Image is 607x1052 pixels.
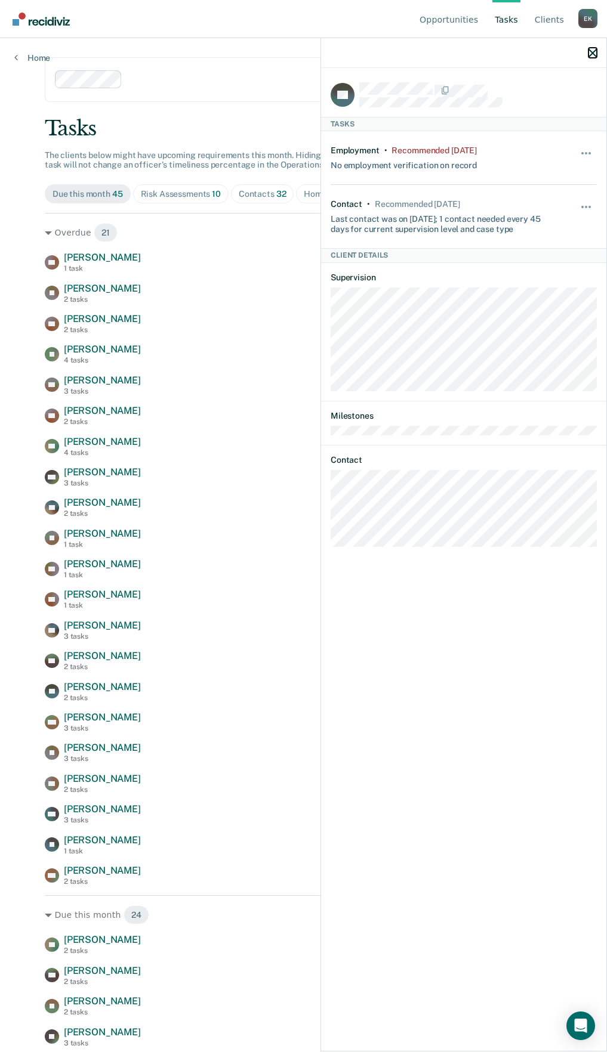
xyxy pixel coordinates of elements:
[141,189,221,199] div: Risk Assessments
[124,905,149,924] span: 24
[331,273,597,283] dt: Supervision
[64,934,141,945] span: [PERSON_NAME]
[94,223,118,242] span: 21
[45,905,562,924] div: Due this month
[375,199,460,209] div: Recommended in 24 days
[64,448,141,457] div: 4 tasks
[321,117,606,131] div: Tasks
[64,834,141,846] span: [PERSON_NAME]
[64,528,141,539] span: [PERSON_NAME]
[64,865,141,876] span: [PERSON_NAME]
[64,773,141,784] span: [PERSON_NAME]
[239,189,286,199] div: Contacts
[212,189,221,199] span: 10
[64,356,141,364] div: 4 tasks
[64,1026,141,1038] span: [PERSON_NAME]
[53,189,123,199] div: Due this month
[13,13,70,26] img: Recidiviz
[64,436,141,447] span: [PERSON_NAME]
[64,375,141,386] span: [PERSON_NAME]
[64,1008,141,1016] div: 2 tasks
[331,146,380,156] div: Employment
[566,1011,595,1040] div: Open Intercom Messenger
[64,405,141,416] span: [PERSON_NAME]
[331,411,597,421] dt: Milestones
[64,571,141,579] div: 1 task
[64,724,141,732] div: 3 tasks
[64,803,141,815] span: [PERSON_NAME]
[64,295,141,304] div: 2 tasks
[321,248,606,262] div: Client Details
[64,754,141,763] div: 3 tasks
[64,479,141,487] div: 3 tasks
[64,663,141,671] div: 2 tasks
[304,189,375,199] div: Home Contacts
[64,965,141,976] span: [PERSON_NAME]
[367,199,370,209] div: •
[64,681,141,692] span: [PERSON_NAME]
[64,847,141,855] div: 1 task
[45,150,357,170] span: The clients below might have upcoming requirements this month. Hiding a below task will not chang...
[64,785,141,794] div: 2 tasks
[64,995,141,1007] span: [PERSON_NAME]
[64,497,141,508] span: [PERSON_NAME]
[45,116,562,141] div: Tasks
[331,209,553,234] div: Last contact was on [DATE]; 1 contact needed every 45 days for current supervision level and case...
[64,252,141,263] span: [PERSON_NAME]
[64,711,141,723] span: [PERSON_NAME]
[64,977,141,986] div: 2 tasks
[64,417,141,426] div: 2 tasks
[64,650,141,661] span: [PERSON_NAME]
[64,344,141,355] span: [PERSON_NAME]
[64,1039,141,1047] div: 3 tasks
[64,540,141,549] div: 1 task
[14,52,50,63] a: Home
[64,601,141,609] div: 1 task
[64,264,141,273] div: 1 task
[64,742,141,753] span: [PERSON_NAME]
[64,313,141,324] span: [PERSON_NAME]
[331,455,597,465] dt: Contact
[64,326,141,334] div: 2 tasks
[64,466,141,478] span: [PERSON_NAME]
[578,9,597,28] div: E K
[64,558,141,570] span: [PERSON_NAME]
[112,189,123,199] span: 45
[64,694,141,702] div: 2 tasks
[331,156,477,171] div: No employment verification on record
[276,189,286,199] span: 32
[64,632,141,641] div: 3 tasks
[64,589,141,600] span: [PERSON_NAME]
[64,816,141,824] div: 3 tasks
[331,199,362,209] div: Contact
[392,146,476,156] div: Recommended 20 days ago
[384,146,387,156] div: •
[64,877,141,886] div: 2 tasks
[45,223,562,242] div: Overdue
[64,620,141,631] span: [PERSON_NAME]
[64,283,141,294] span: [PERSON_NAME]
[64,387,141,395] div: 3 tasks
[578,9,597,28] button: Profile dropdown button
[64,509,141,518] div: 2 tasks
[64,946,141,955] div: 2 tasks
